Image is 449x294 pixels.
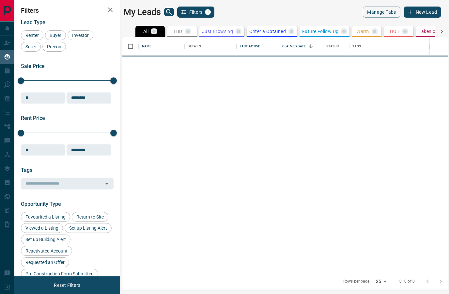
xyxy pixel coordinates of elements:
span: Set up Listing Alert [67,225,109,231]
p: Rows per page: [343,279,371,284]
div: Buyer [45,30,66,40]
span: Renter [23,33,41,38]
p: All [143,29,148,34]
button: Reset Filters [50,280,85,291]
span: Tags [21,167,32,173]
div: Set up Building Alert [21,235,70,244]
div: Viewed a Listing [21,223,63,233]
button: Sort [306,42,315,51]
span: Viewed a Listing [23,225,61,231]
span: Reactivated Account [23,248,70,253]
span: Favourited a Listing [23,214,68,220]
span: Pre-Construction Form Submitted [23,271,96,276]
h1: My Leads [123,7,161,17]
p: Future Follow Up [302,29,338,34]
div: Return to Site [72,212,108,222]
span: Return to Site [74,214,106,220]
span: Investor [70,33,91,38]
div: Reactivated Account [21,246,72,256]
div: Pre-Construction Form Submitted [21,269,98,279]
div: Details [188,37,201,56]
span: Rent Price [21,115,45,121]
p: TBD [173,29,182,34]
span: 1 [206,10,210,14]
div: Name [142,37,152,56]
span: Buyer [47,33,64,38]
p: 0–0 of 0 [399,279,415,284]
span: Precon [45,44,64,49]
div: Set up Listing Alert [65,223,112,233]
div: Details [184,37,237,56]
p: HOT [390,29,399,34]
p: Just Browsing [202,29,233,34]
div: Seller [21,42,41,52]
span: Seller [23,44,39,49]
button: Manage Tabs [363,7,400,18]
button: Open [102,179,111,188]
div: Status [326,37,339,56]
span: Opportunity Type [21,201,61,207]
div: Tags [349,37,430,56]
span: Sale Price [21,63,45,69]
span: Set up Building Alert [23,237,68,242]
p: Criteria Obtained [249,29,286,34]
div: Claimed Date [282,37,306,56]
div: Investor [68,30,93,40]
div: Requested an Offer [21,257,69,267]
button: search button [164,8,174,16]
p: Warm [356,29,369,34]
div: Last Active [240,37,260,56]
button: Filters1 [177,7,215,18]
div: Name [139,37,184,56]
div: Renter [21,30,43,40]
div: Favourited a Listing [21,212,70,222]
div: Last Active [237,37,279,56]
button: New Lead [404,7,441,18]
span: Lead Type [21,19,45,25]
div: Precon [42,42,66,52]
div: Claimed Date [279,37,323,56]
div: 25 [373,277,389,286]
span: Requested an Offer [23,260,67,265]
div: Status [323,37,349,56]
h2: Filters [21,7,114,14]
div: Tags [352,37,361,56]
